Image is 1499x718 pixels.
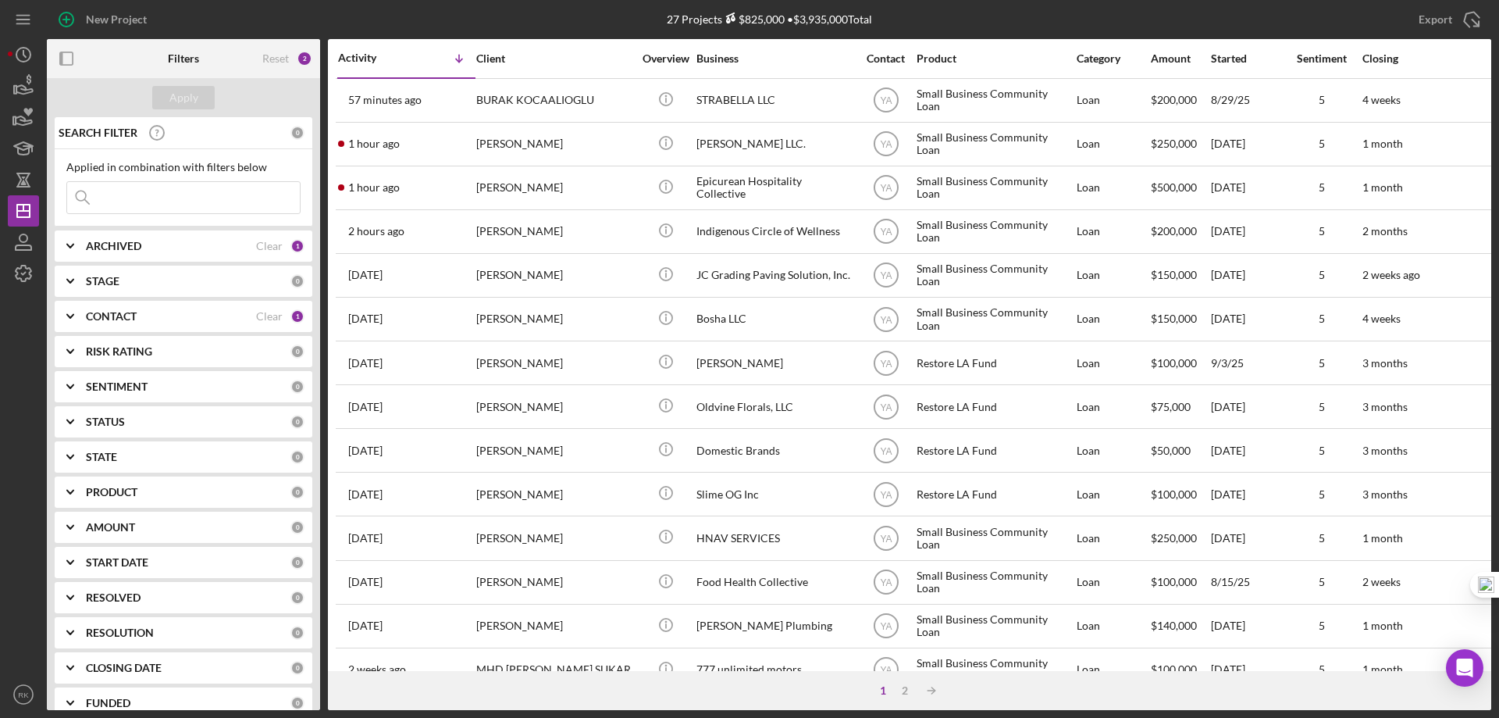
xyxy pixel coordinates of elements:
[880,621,892,632] text: YA
[1151,312,1197,325] span: $150,000
[696,167,853,209] div: Epicurean Hospitality Collective
[86,345,152,358] b: RISK RATING
[1077,649,1149,691] div: Loan
[696,255,853,296] div: JC Grading Paving Solution, Inc.
[917,517,1073,559] div: Small Business Community Loan
[290,661,304,675] div: 0
[1211,517,1281,559] div: [DATE]
[856,52,915,65] div: Contact
[476,473,632,515] div: [PERSON_NAME]
[1077,473,1149,515] div: Loan
[696,298,853,340] div: Bosha LLC
[476,386,632,427] div: [PERSON_NAME]
[880,139,892,150] text: YA
[917,80,1073,121] div: Small Business Community Loan
[1077,52,1149,65] div: Category
[290,126,304,140] div: 0
[86,486,137,498] b: PRODUCT
[348,94,422,106] time: 2025-09-18 20:36
[476,211,632,252] div: [PERSON_NAME]
[1283,532,1361,545] div: 5
[696,52,853,65] div: Business
[917,52,1073,65] div: Product
[476,80,632,121] div: BURAK KOCAALIOGLU
[1151,52,1209,65] div: Amount
[1151,93,1197,106] span: $200,000
[476,517,632,559] div: [PERSON_NAME]
[348,269,383,281] time: 2025-09-17 19:43
[1283,52,1361,65] div: Sentiment
[348,357,383,370] time: 2025-09-13 09:09
[1362,575,1401,588] time: 2 weeks
[290,555,304,570] div: 0
[86,310,137,323] b: CONTACT
[348,663,406,676] time: 2025-09-06 22:03
[290,309,304,323] div: 1
[1446,649,1483,687] div: Open Intercom Messenger
[1283,181,1361,194] div: 5
[1419,4,1452,35] div: Export
[86,521,135,534] b: AMOUNT
[1362,488,1408,501] time: 3 months
[1283,620,1361,632] div: 5
[1362,444,1408,457] time: 3 months
[348,488,383,501] time: 2025-09-10 22:29
[290,239,304,253] div: 1
[696,430,853,471] div: Domestic Brands
[18,691,29,699] text: RK
[696,123,853,165] div: [PERSON_NAME] LLC.
[1362,663,1403,676] time: 1 month
[1077,211,1149,252] div: Loan
[917,298,1073,340] div: Small Business Community Loan
[1283,313,1361,325] div: 5
[1211,649,1281,691] div: [DATE]
[1211,123,1281,165] div: [DATE]
[1283,357,1361,370] div: 5
[917,123,1073,165] div: Small Business Community Loan
[880,270,892,281] text: YA
[1211,562,1281,603] div: 8/15/25
[1151,356,1197,370] span: $100,000
[1151,444,1191,457] span: $50,000
[66,161,301,173] div: Applied in combination with filters below
[1362,180,1403,194] time: 1 month
[168,52,199,65] b: Filters
[917,473,1073,515] div: Restore LA Fund
[1211,80,1281,121] div: 8/29/25
[1362,619,1403,632] time: 1 month
[1077,167,1149,209] div: Loan
[722,13,785,26] div: $825,000
[917,211,1073,252] div: Small Business Community Loan
[290,380,304,394] div: 0
[1362,312,1401,325] time: 4 weeks
[1077,255,1149,296] div: Loan
[1211,473,1281,515] div: [DATE]
[256,310,283,323] div: Clear
[86,275,119,288] b: STAGE
[1151,575,1197,588] span: $100,000
[476,649,632,691] div: MHD [PERSON_NAME] SUKAR
[290,274,304,288] div: 0
[1151,137,1197,150] span: $250,000
[880,402,892,413] text: YA
[1151,400,1191,413] span: $75,000
[348,181,400,194] time: 2025-09-18 20:00
[1151,531,1197,545] span: $250,000
[1077,517,1149,559] div: Loan
[1211,298,1281,340] div: [DATE]
[169,86,198,109] div: Apply
[1362,356,1408,370] time: 3 months
[47,4,162,35] button: New Project
[1283,138,1361,150] div: 5
[59,127,137,139] b: SEARCH FILTER
[880,227,892,238] text: YA
[1211,167,1281,209] div: [DATE]
[1077,80,1149,121] div: Loan
[338,52,407,64] div: Activity
[1077,562,1149,603] div: Loan
[476,52,632,65] div: Client
[348,620,383,632] time: 2025-09-08 13:30
[1151,224,1197,238] span: $200,000
[667,13,872,26] div: 27 Projects • $3,935,000 Total
[917,605,1073,647] div: Small Business Community Loan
